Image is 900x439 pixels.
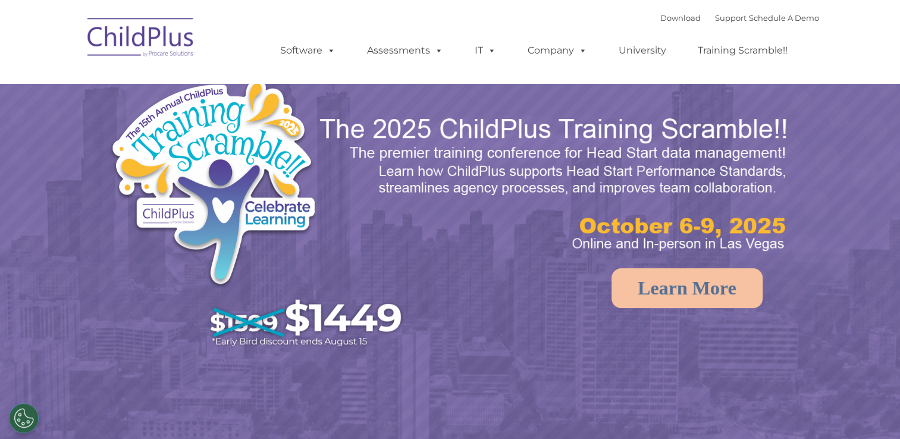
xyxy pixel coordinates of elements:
a: Download [660,13,701,23]
a: Support [715,13,747,23]
img: ChildPlus by Procare Solutions [81,10,200,69]
a: Company [516,39,599,62]
a: Assessments [355,39,455,62]
a: Learn More [612,268,763,308]
font: | [660,13,819,23]
button: Cookies Settings [9,403,39,433]
a: Software [268,39,347,62]
a: Training Scramble!! [686,39,799,62]
a: Schedule A Demo [749,13,819,23]
a: IT [463,39,508,62]
a: University [607,39,678,62]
